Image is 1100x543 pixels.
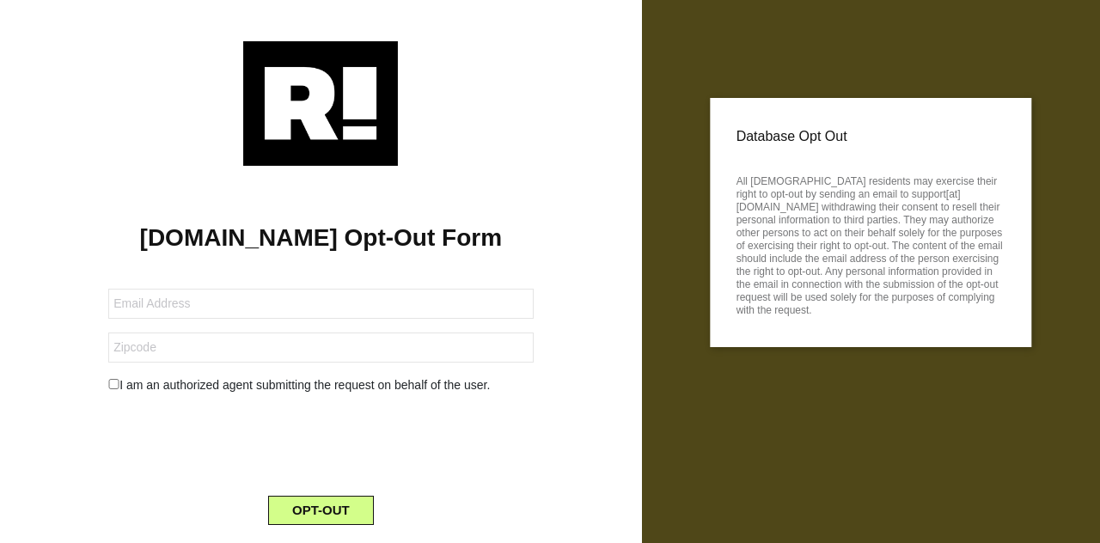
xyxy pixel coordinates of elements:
input: Zipcode [108,333,533,363]
h1: [DOMAIN_NAME] Opt-Out Form [26,223,616,253]
p: Database Opt Out [736,124,1005,149]
div: I am an authorized agent submitting the request on behalf of the user. [95,376,546,394]
input: Email Address [108,289,533,319]
button: OPT-OUT [268,496,374,525]
iframe: reCAPTCHA [190,408,451,475]
img: Retention.com [243,41,398,166]
p: All [DEMOGRAPHIC_DATA] residents may exercise their right to opt-out by sending an email to suppo... [736,170,1005,317]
